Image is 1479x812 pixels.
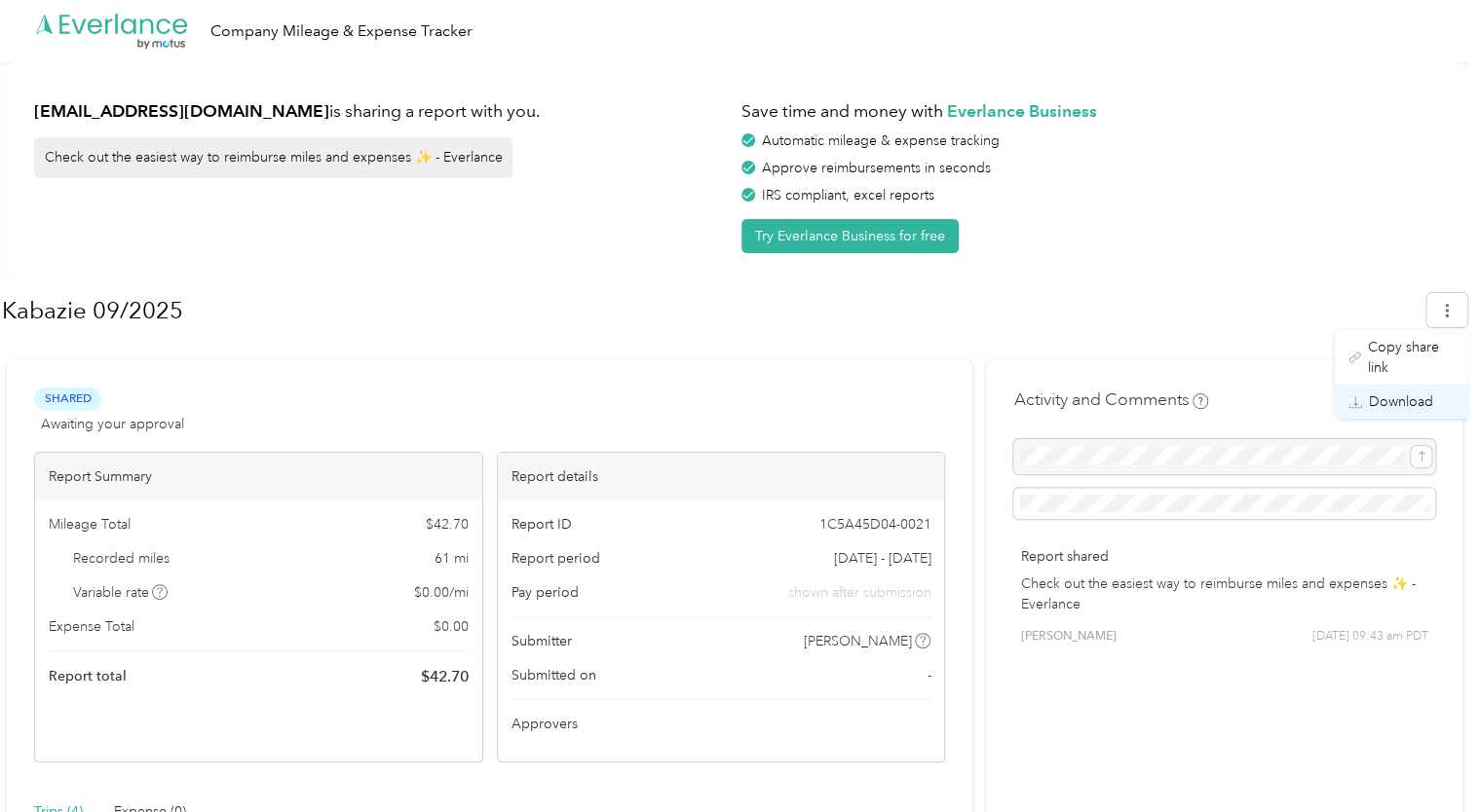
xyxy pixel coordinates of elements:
[1013,388,1208,412] h4: Activity and Comments
[49,514,131,535] span: Mileage Total
[927,665,930,685] span: -
[512,582,579,603] span: Pay period
[787,582,930,603] span: shown after submission
[1020,546,1428,567] p: Report shared
[512,665,596,685] span: Submitted on
[434,616,469,637] span: $ 0.00
[512,548,600,569] span: Report period
[741,219,959,253] button: Try Everlance Business for free
[762,132,1000,149] span: Automatic mileage & expense tracking
[73,582,169,603] span: Variable rate
[1312,628,1428,646] span: [DATE] 09:43 am PDT
[762,187,934,203] span: IRS compliant, excel reports
[512,631,572,651] span: Submitter
[34,100,329,121] strong: [EMAIL_ADDRESS][DOMAIN_NAME]
[1368,337,1456,378] span: Copy share link
[435,548,469,569] span: 61 mi
[947,100,1097,121] strong: Everlance Business
[498,453,945,500] div: Report details
[2,287,1413,334] h1: Kabazie 09/2025
[426,514,469,535] span: $ 42.70
[804,631,912,651] span: [PERSON_NAME]
[762,160,991,176] span: Approve reimbursements in seconds
[421,665,469,688] span: $ 42.70
[833,548,930,569] span: [DATE] - [DATE]
[512,714,578,734] span: Approvers
[414,582,469,603] span: $ 0.00 / mi
[1020,628,1116,646] span: [PERSON_NAME]
[741,99,1435,124] h1: Save time and money with
[818,514,930,535] span: 1C5A45D04-0021
[210,19,473,44] div: Company Mileage & Expense Tracker
[512,514,572,535] span: Report ID
[35,453,482,500] div: Report Summary
[34,388,101,410] span: Shared
[1020,573,1428,614] p: Check out the easiest way to reimburse miles and expenses ✨ - Everlance
[34,99,728,124] h1: is sharing a report with you.
[73,548,170,569] span: Recorded miles
[41,414,184,434] span: Awaiting your approval
[34,137,512,178] div: Check out the easiest way to reimburse miles and expenses ✨ - Everlance
[49,616,134,637] span: Expense Total
[1369,391,1433,412] span: Download
[49,666,127,686] span: Report total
